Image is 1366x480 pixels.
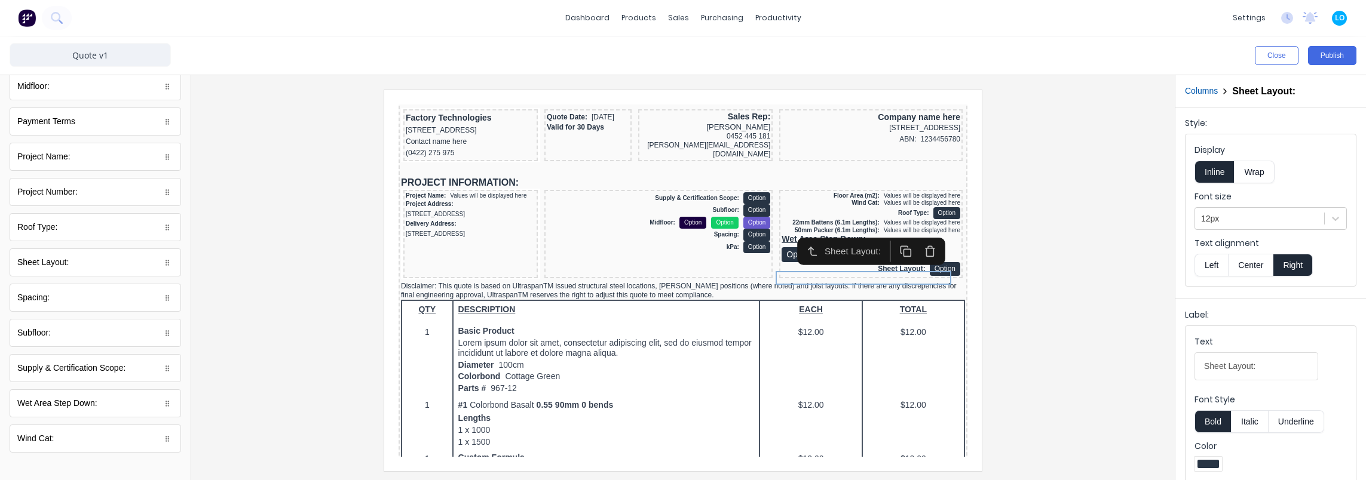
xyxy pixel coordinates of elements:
[383,103,562,115] div: Roof Type:Option
[7,7,137,20] div: Factory Technologies
[7,32,137,43] div: Contact name here
[383,158,562,171] div: Sheet Layout:Option
[1273,254,1313,276] button: Right
[7,20,137,32] div: [STREET_ADDRESS]
[1335,13,1344,23] span: LO
[17,221,57,233] div: Roof Type:
[1231,410,1269,433] button: Italic
[495,136,520,158] button: Duplicate
[383,88,562,96] div: Floor Area (m2):Values will be displayed here
[17,291,50,304] div: Spacing:
[1195,440,1347,452] label: Color
[1195,254,1228,276] button: Left
[1228,254,1273,276] button: Center
[10,389,181,417] div: Wet Area Step Down:
[559,9,615,27] a: dashboard
[1195,190,1347,202] label: Font size
[10,424,181,453] div: Wind Cat:
[17,397,97,410] div: Wet Area Step Down:
[17,186,78,198] div: Project Number:
[17,80,50,93] div: Midfloor:
[383,7,562,18] div: Company name here
[17,256,69,269] div: Sheet Layout:
[7,115,137,134] div: Delivery Address:[STREET_ADDRESS]
[1185,309,1356,325] div: Label:
[10,248,181,276] div: Sheet Layout:
[7,43,137,54] div: (0422) 275 975
[10,284,181,312] div: Spacing:
[749,9,807,27] div: productivity
[10,213,181,241] div: Roof Type:
[1255,46,1298,65] button: Close
[17,327,51,339] div: Subfloor:
[1235,161,1274,183] button: Wrap
[2,72,566,84] div: PROJECT INFORMATION:
[7,95,137,115] div: Project Address:[STREET_ADDRESS]
[242,27,372,36] div: 0452 445 181
[242,7,372,18] div: Sales Rep:
[662,9,695,27] div: sales
[18,9,36,27] img: Factory
[148,88,372,100] div: Supply & Certification Scope:Option
[383,115,562,122] div: 22mm Battens (6.1m Lengths):Values will be displayed here
[383,130,562,158] div: Wet Area Step Down:Option
[148,112,372,125] div: Midfloor:OptionOptionOption
[148,100,372,112] div: Subfloor:Option
[2,84,566,178] div: Project Name:Values will be displayed hereProject Address:[STREET_ADDRESS]Delivery Address:[STREE...
[383,122,562,130] div: 50mm Packer (6.1m Lengths):Values will be displayed here
[1195,161,1235,183] button: Inline
[1195,410,1231,433] button: Bold
[7,88,137,96] div: Project Name:Values will be displayed here
[2,177,566,195] div: Disclaimer: This quote is based on UltraspanTM issued structural steel locations, [PERSON_NAME] p...
[17,432,54,445] div: Wind Cat:
[1195,144,1347,156] label: Display
[519,136,544,158] button: Delete
[1195,393,1347,405] label: Font Style
[1185,85,1218,97] button: Columns
[17,362,125,374] div: Supply & Certification Scope:
[1195,352,1318,380] input: Text
[1308,46,1356,65] button: Publish
[148,137,372,149] div: kPa:Option
[17,150,71,163] div: Project Name:
[242,18,372,27] div: [PERSON_NAME]
[17,115,75,128] div: Payment Terms
[1227,9,1272,27] div: settings
[383,95,562,103] div: Wind Cat:Values will be displayed here
[383,29,562,41] div: ABN:1234456780
[148,124,372,137] div: Spacing:Option
[10,43,171,67] input: Enter template name here
[1195,237,1347,249] label: Text alignment
[1232,85,1295,97] h2: Sheet Layout:
[426,140,488,154] div: Sheet Layout:
[615,9,662,27] div: products
[10,107,181,136] div: Payment Terms
[242,36,372,54] div: [PERSON_NAME][EMAIL_ADDRESS][DOMAIN_NAME]
[1185,117,1356,134] div: Style:
[695,9,749,27] div: purchasing
[10,319,181,347] div: Subfloor:
[10,143,181,171] div: Project Name:
[1269,410,1324,433] button: Underline
[402,136,426,158] button: Select parent
[1195,336,1318,352] div: Text
[383,18,562,29] div: [STREET_ADDRESS]
[10,72,181,100] div: Midfloor:
[2,4,566,60] div: Factory Technologies[STREET_ADDRESS]Contact name here(0422) 275 975Quote Date:[DATE]Valid for 30 ...
[10,178,181,206] div: Project Number:
[10,354,181,382] div: Supply & Certification Scope:
[148,7,231,19] div: Quote Date:[DATE]
[148,19,231,27] div: Valid for 30 Days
